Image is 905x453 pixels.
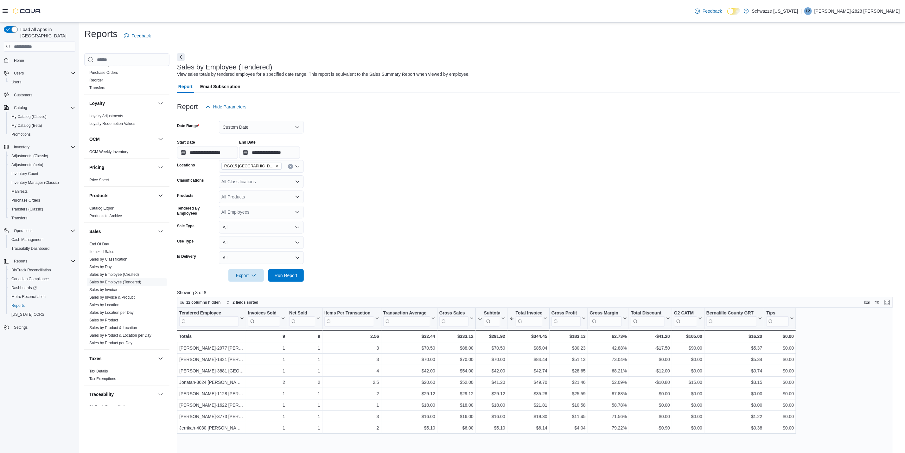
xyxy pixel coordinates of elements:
[11,123,42,128] span: My Catalog (Beta)
[484,310,500,327] div: Subtotal
[89,295,135,300] span: Sales by Invoice & Product
[6,152,78,160] button: Adjustments (Classic)
[6,301,78,310] button: Reports
[439,333,474,340] div: $333.12
[551,333,586,340] div: $183.13
[516,310,542,316] div: Total Invoiced
[11,303,25,308] span: Reports
[873,299,881,306] button: Display options
[674,310,702,327] button: G2 CATM
[14,105,27,110] span: Catalog
[11,57,27,64] a: Home
[268,269,304,282] button: Run Report
[11,237,43,242] span: Cash Management
[177,206,216,216] label: Tendered By Employees
[89,178,109,182] a: Price Sheet
[89,228,101,235] h3: Sales
[551,310,586,327] button: Gross Profit
[89,192,109,199] h3: Products
[9,236,75,243] span: Cash Management
[89,310,134,315] span: Sales by Location per Day
[1,226,78,235] button: Operations
[478,333,505,340] div: $291.92
[324,310,374,327] div: Items Per Transaction
[14,93,32,98] span: Customers
[89,280,141,284] a: Sales by Employee (Tendered)
[14,228,33,233] span: Operations
[9,245,75,252] span: Traceabilty Dashboard
[590,333,627,340] div: 62.73%
[295,164,300,169] button: Open list of options
[89,405,129,409] a: BioTrack Reconciliation
[703,8,722,14] span: Feedback
[89,78,103,82] a: Reorder
[89,228,156,235] button: Sales
[219,251,304,264] button: All
[177,63,272,71] h3: Sales by Employee (Tendered)
[9,302,27,309] a: Reports
[179,333,244,340] div: Totals
[89,206,114,211] span: Catalog Export
[248,310,280,316] div: Invoices Sold
[89,86,105,90] a: Transfers
[177,289,900,296] p: Showing 8 of 8
[177,254,196,259] label: Is Delivery
[179,310,244,327] button: Tendered Employee
[275,272,297,279] span: Run Report
[89,326,137,330] a: Sales by Product & Location
[814,7,900,15] p: [PERSON_NAME]-2828 [PERSON_NAME]
[11,276,49,282] span: Canadian Compliance
[11,246,49,251] span: Traceabilty Dashboard
[727,8,741,15] input: Dark Mode
[224,299,261,306] button: 2 fields sorted
[84,28,118,40] h1: Reports
[89,114,123,118] a: Loyalty Adjustments
[89,113,123,119] span: Loyalty Adjustments
[9,113,49,120] a: My Catalog (Classic)
[89,341,132,345] a: Sales by Product per Day
[631,333,670,340] div: -$41.20
[9,131,75,138] span: Promotions
[9,161,46,169] a: Adjustments (beta)
[6,205,78,214] button: Transfers (Classic)
[89,149,128,154] span: OCM Weekly Inventory
[89,264,112,269] span: Sales by Day
[239,146,300,159] input: Press the down key to open a popover containing a calendar.
[89,136,100,142] h3: OCM
[551,310,581,327] div: Gross Profit
[89,150,128,154] a: OCM Weekly Inventory
[9,205,46,213] a: Transfers (Classic)
[14,325,28,330] span: Settings
[11,227,75,235] span: Operations
[9,170,75,178] span: Inventory Count
[1,55,78,65] button: Home
[89,333,151,338] a: Sales by Product & Location per Day
[6,187,78,196] button: Manifests
[84,240,169,349] div: Sales
[6,196,78,205] button: Purchase Orders
[186,300,221,305] span: 12 columns hidden
[177,163,195,168] label: Locations
[157,355,164,362] button: Taxes
[706,310,762,327] button: Bernalillo County GRT
[1,323,78,332] button: Settings
[1,90,78,100] button: Customers
[219,236,304,249] button: All
[1,257,78,266] button: Reports
[219,221,304,234] button: All
[248,310,280,327] div: Invoices Sold
[11,132,31,137] span: Promotions
[89,242,109,247] span: End Of Day
[11,294,46,299] span: Metrc Reconciliation
[6,160,78,169] button: Adjustments (beta)
[157,100,164,107] button: Loyalty
[89,214,122,218] a: Products to Archive
[177,123,200,128] label: Date Range
[157,135,164,143] button: OCM
[157,391,164,398] button: Traceability
[6,283,78,292] a: Dashboards
[631,310,670,327] button: Total Discount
